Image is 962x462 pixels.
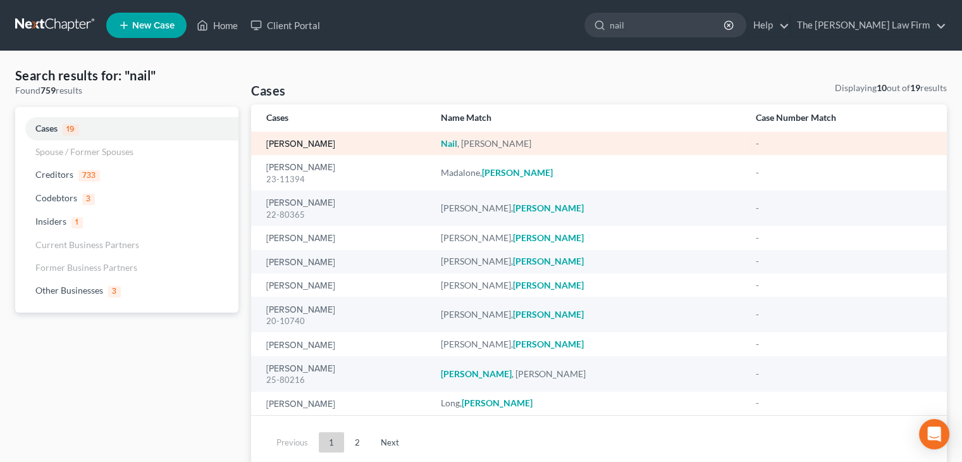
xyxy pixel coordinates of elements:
div: [PERSON_NAME], [441,202,735,215]
span: New Case [132,21,175,30]
div: 25-80216 [266,374,421,386]
span: Spouse / Former Spouses [35,146,133,157]
div: [PERSON_NAME], [441,255,735,268]
span: 733 [78,170,100,182]
a: Home [190,14,244,37]
a: [PERSON_NAME] [266,341,335,350]
a: 2 [345,432,370,453]
div: Open Intercom Messenger [919,419,949,449]
h4: Search results for: "nail" [15,66,238,84]
div: - [756,368,932,380]
a: [PERSON_NAME] [266,140,335,149]
em: [PERSON_NAME] [513,203,584,213]
span: Former Business Partners [35,262,137,273]
a: [PERSON_NAME] [266,199,335,208]
th: Name Match [431,104,745,132]
span: 1 [71,217,83,228]
strong: 19 [910,82,920,93]
div: - [756,308,932,321]
a: Next [371,432,409,453]
em: [PERSON_NAME] [441,368,512,379]
span: Creditors [35,169,73,180]
div: - [756,397,932,409]
a: 1 [319,432,344,453]
a: Cases19 [15,117,238,140]
em: [PERSON_NAME] [513,232,584,243]
div: - [756,137,932,150]
div: - [756,232,932,244]
div: [PERSON_NAME], [441,338,735,351]
div: [PERSON_NAME], [441,308,735,321]
a: [PERSON_NAME] [266,282,335,290]
a: [PERSON_NAME] [266,234,335,243]
div: Madalone, [441,166,735,179]
a: [PERSON_NAME] [266,163,335,172]
a: [PERSON_NAME] [266,365,335,373]
div: - [756,202,932,215]
div: [PERSON_NAME], [441,232,735,244]
span: 3 [82,194,95,205]
span: Other Businesses [35,285,103,296]
h4: Cases [251,82,285,99]
strong: 759 [40,85,56,96]
a: The [PERSON_NAME] Law Firm [791,14,946,37]
a: [PERSON_NAME] [266,306,335,315]
a: Client Portal [244,14,326,37]
a: Creditors733 [15,163,238,187]
span: Codebtors [35,192,77,203]
em: [PERSON_NAME] [482,167,553,178]
span: 3 [108,286,121,297]
em: [PERSON_NAME] [513,309,584,320]
div: [PERSON_NAME], [441,279,735,292]
th: Case Number Match [746,104,947,132]
div: - [756,279,932,292]
a: Former Business Partners [15,256,238,279]
em: [PERSON_NAME] [462,397,533,408]
div: 20-10740 [266,315,421,327]
a: Other Businesses3 [15,279,238,303]
div: - [756,166,932,179]
input: Search by name... [610,13,725,37]
span: Current Business Partners [35,239,139,250]
div: - [756,338,932,351]
em: Nail [441,138,457,149]
div: Found results [15,84,238,97]
a: Help [747,14,789,37]
em: [PERSON_NAME] [513,280,584,290]
em: [PERSON_NAME] [513,339,584,349]
th: Cases [251,104,431,132]
div: , [PERSON_NAME] [441,368,735,380]
span: 19 [63,124,79,135]
a: Codebtors3 [15,187,238,210]
div: 23-11394 [266,173,421,185]
div: Displaying out of results [835,82,947,94]
em: [PERSON_NAME] [513,256,584,266]
strong: 10 [877,82,887,93]
div: Long, [441,397,735,409]
a: Current Business Partners [15,234,238,256]
a: Spouse / Former Spouses [15,140,238,163]
a: [PERSON_NAME] [266,400,335,409]
div: - [756,255,932,268]
div: , [PERSON_NAME] [441,137,735,150]
span: Cases [35,123,58,134]
a: Insiders1 [15,210,238,234]
span: Insiders [35,216,66,227]
a: [PERSON_NAME] [266,258,335,267]
div: 22-80365 [266,209,421,221]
